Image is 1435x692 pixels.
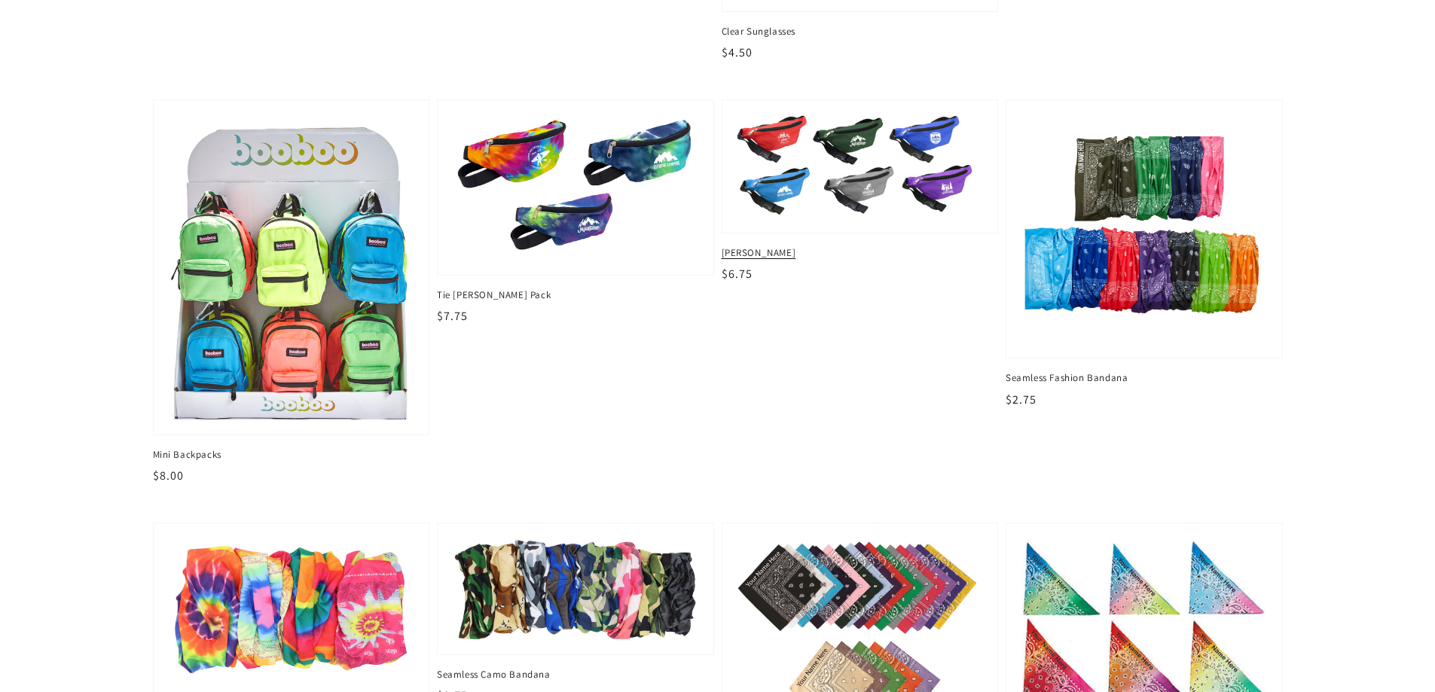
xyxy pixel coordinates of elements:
[437,288,714,302] span: Tie [PERSON_NAME] Pack
[722,99,999,283] a: Fanny Pack [PERSON_NAME] $6.75
[722,44,753,60] span: $4.50
[169,115,414,419] img: Mini Backpacks
[437,308,468,324] span: $7.75
[722,25,999,38] span: Clear Sunglasses
[453,115,698,260] img: Tie Dye Fanny Pack
[722,266,753,282] span: $6.75
[1006,371,1283,385] span: Seamless Fashion Bandana
[722,246,999,260] span: [PERSON_NAME]
[437,668,714,681] span: Seamless Camo Bandana
[153,448,430,462] span: Mini Backpacks
[1006,99,1283,409] a: Seamless Fashion Bandana Seamless Fashion Bandana $2.75
[1021,115,1267,343] img: Seamless Fashion Bandana
[437,99,714,325] a: Tie Dye Fanny Pack Tie [PERSON_NAME] Pack $7.75
[1006,392,1037,407] span: $2.75
[453,538,698,639] img: Seamless Camo Bandana
[153,468,184,483] span: $8.00
[153,99,430,485] a: Mini Backpacks Mini Backpacks $8.00
[734,114,986,219] img: Fanny Pack
[169,538,414,679] img: Seamless Tie Dye Bandana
